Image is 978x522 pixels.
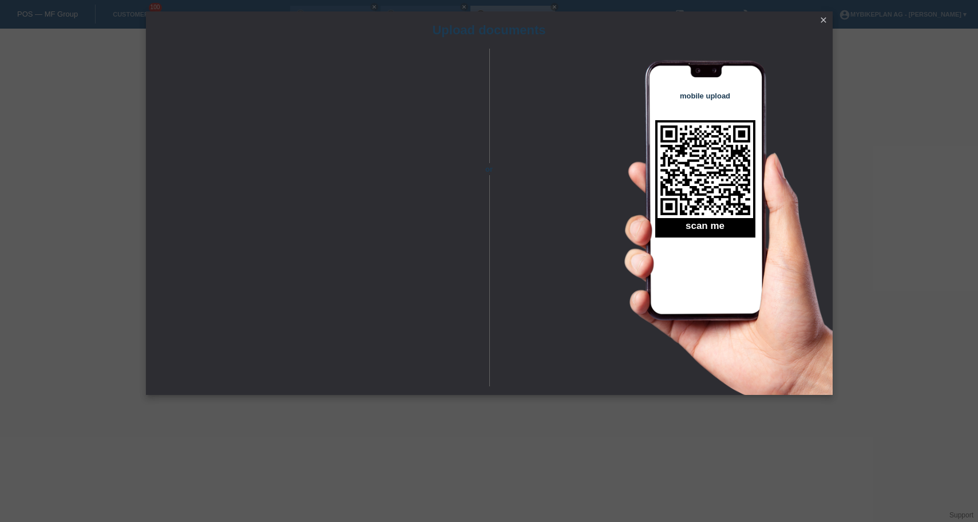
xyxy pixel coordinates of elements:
[469,163,509,175] span: or
[816,14,831,27] a: close
[819,15,828,25] i: close
[655,220,755,238] h2: scan me
[163,77,469,363] iframe: Upload
[146,23,833,37] h1: Upload documents
[655,92,755,100] h4: mobile upload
